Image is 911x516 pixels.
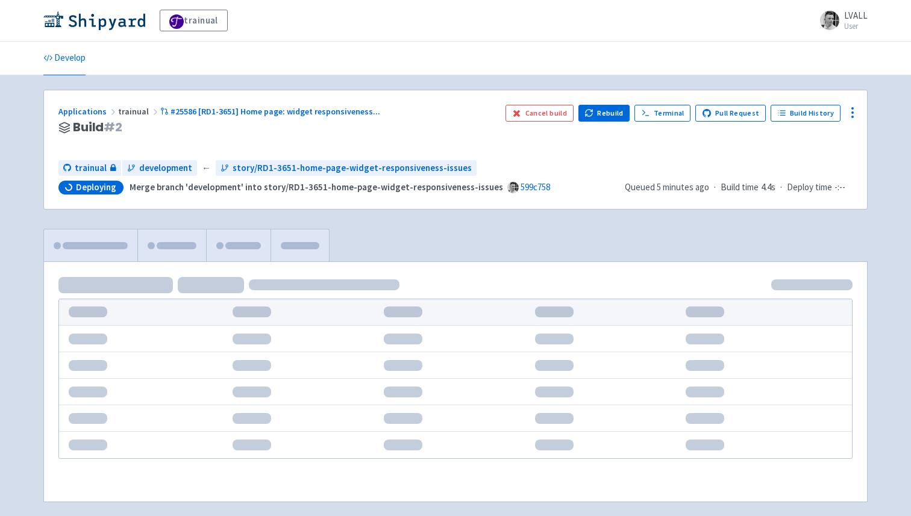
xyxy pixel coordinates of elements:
[834,181,845,194] span: -:--
[761,181,775,194] span: 4.4s
[216,160,477,176] a: story/RD1-3651-home-page-widget-responsiveness-issues
[578,105,630,122] button: Rebuild
[130,181,503,193] strong: Merge branch 'development' into story/RD1-3651-home-page-widget-responsiveness-issues
[76,181,116,193] span: Deploying
[43,42,86,75] a: Develop
[202,161,211,175] span: ←
[73,120,122,134] span: Build
[160,106,382,117] a: #25586 [RD1-3651] Home page: widget responsiveness...
[657,181,709,193] time: 5 minutes ago
[171,106,380,117] span: #25586 [RD1-3651] Home page: widget responsiveness ...
[813,11,868,30] a: LVALL User
[771,105,841,122] a: Build History
[521,181,550,193] a: 599c758
[160,10,228,31] a: trainual
[43,11,145,30] img: Shipyard logo
[75,161,107,175] span: trainual
[634,105,690,122] a: Terminal
[139,161,192,175] span: development
[118,106,160,117] span: trainual
[58,160,121,176] a: trainual
[695,105,766,122] a: Pull Request
[58,106,118,117] a: Applications
[844,10,868,21] span: LVALL
[122,160,197,176] a: development
[625,181,853,194] div: · ·
[506,105,574,122] button: Cancel build
[721,181,759,194] span: Build time
[104,119,122,135] span: # 2
[787,181,832,194] span: Deploy time
[844,22,868,30] small: User
[625,181,709,193] span: Queued
[233,161,472,175] span: story/RD1-3651-home-page-widget-responsiveness-issues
